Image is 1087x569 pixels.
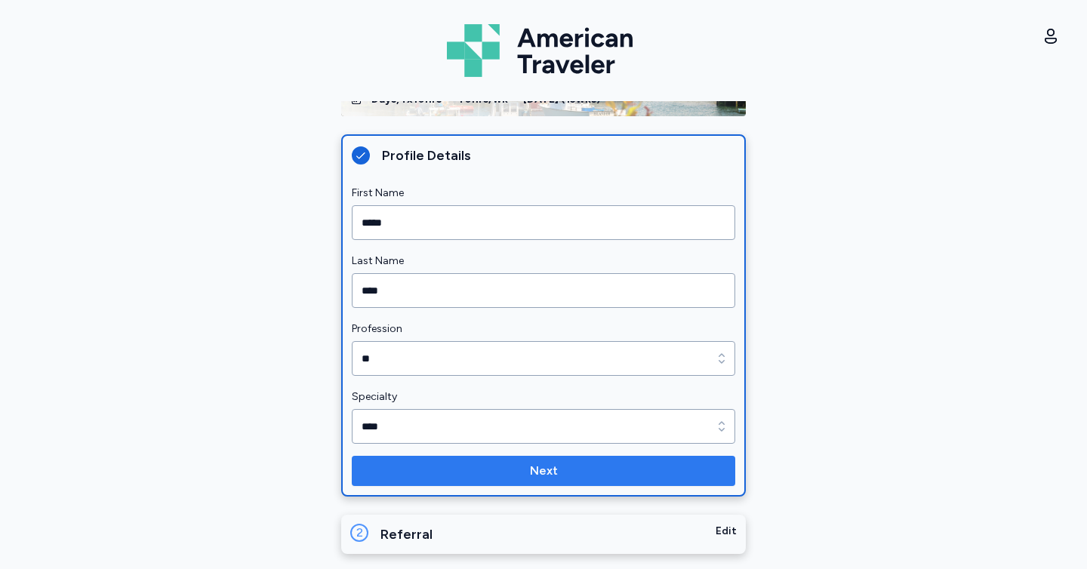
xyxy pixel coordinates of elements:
div: Referral [380,524,716,545]
label: Profession [352,320,735,338]
div: 2 [350,524,368,542]
label: First Name [352,184,735,202]
button: Next [352,456,735,486]
div: Edit [716,524,737,545]
label: Last Name [352,252,735,270]
input: Last Name [352,273,735,308]
label: Specialty [352,388,735,406]
span: Next [530,462,558,480]
img: Logo [447,18,640,83]
input: First Name [352,205,735,240]
div: Profile Details [382,145,735,166]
